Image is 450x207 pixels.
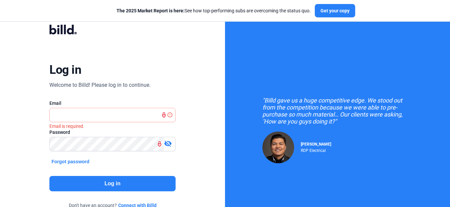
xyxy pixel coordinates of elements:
img: Raul Pacheco [262,132,294,163]
mat-icon: visibility_off [164,140,172,148]
div: "Billd gave us a huge competitive edge. We stood out from the competition because we were able to... [262,97,413,125]
span: The 2025 Market Report is here: [117,8,185,13]
i: Email is required. [49,124,84,129]
div: Welcome to Billd! Please log in to continue. [49,81,151,89]
div: Email [49,100,175,107]
div: See how top-performing subs are overcoming the status quo. [117,7,311,14]
span: [PERSON_NAME] [301,142,331,147]
button: Log in [49,176,175,191]
button: Forgot password [49,158,91,165]
button: Get your copy [315,4,355,17]
div: Password [49,129,175,136]
div: RDP Electrical [301,147,331,153]
div: Log in [49,62,81,77]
